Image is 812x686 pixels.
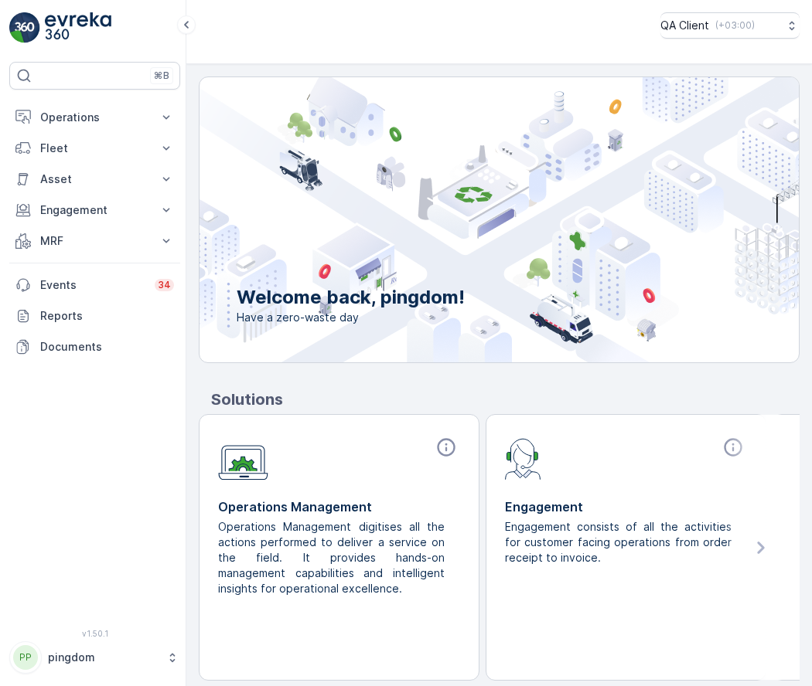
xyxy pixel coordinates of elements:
p: 34 [158,279,171,291]
button: MRF [9,226,180,256]
p: Reports [40,308,174,324]
p: Engagement [40,202,149,218]
p: Welcome back, pingdom! [237,285,465,310]
img: module-icon [505,436,541,480]
div: PP [13,645,38,670]
img: logo_light-DOdMpM7g.png [45,12,111,43]
p: Engagement consists of all the activities for customer facing operations from order receipt to in... [505,519,735,565]
p: Asset [40,171,149,187]
img: module-icon [218,436,268,481]
p: MRF [40,233,149,249]
button: Fleet [9,133,180,164]
img: logo [9,12,40,43]
button: Operations [9,102,180,133]
img: city illustration [130,77,799,362]
p: ( +03:00 ) [715,19,755,32]
p: Operations [40,110,149,125]
p: ⌘B [154,70,169,82]
p: QA Client [660,18,709,33]
p: Fleet [40,141,149,156]
span: v 1.50.1 [9,629,180,638]
p: Engagement [505,498,747,516]
a: Events34 [9,270,180,301]
button: PPpingdom [9,641,180,674]
a: Reports [9,301,180,331]
p: pingdom [48,650,159,665]
button: QA Client(+03:00) [660,12,800,39]
button: Engagement [9,195,180,226]
p: Operations Management [218,498,460,516]
p: Operations Management digitises all the actions performed to deliver a service on the field. It p... [218,519,448,596]
p: Documents [40,339,174,355]
a: Documents [9,331,180,362]
button: Asset [9,164,180,195]
span: Have a zero-waste day [237,310,465,325]
p: Events [40,277,145,293]
p: Solutions [211,388,800,411]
